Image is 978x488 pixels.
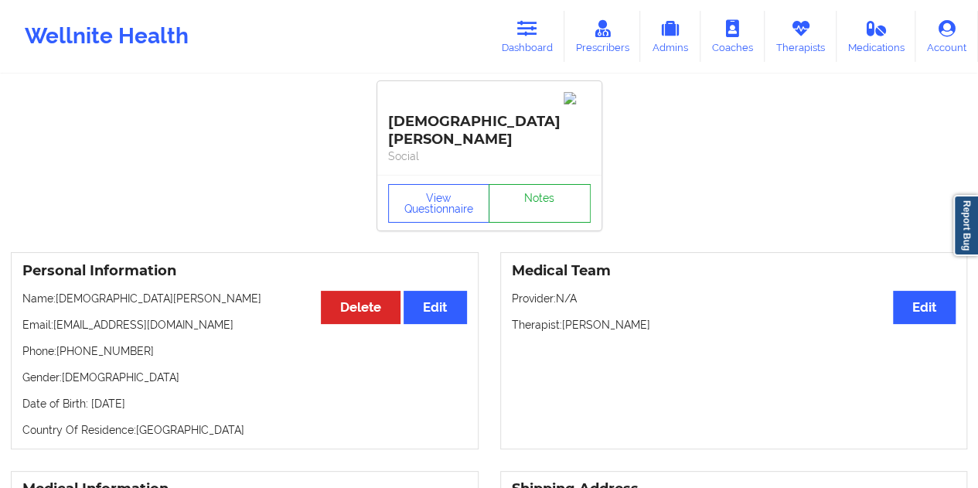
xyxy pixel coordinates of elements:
p: Email: [EMAIL_ADDRESS][DOMAIN_NAME] [22,317,467,333]
p: Date of Birth: [DATE] [22,396,467,411]
a: Prescribers [564,11,641,62]
p: Phone: [PHONE_NUMBER] [22,343,467,359]
a: Dashboard [490,11,564,62]
p: Provider: N/A [512,291,956,306]
p: Country Of Residence: [GEOGRAPHIC_DATA] [22,422,467,438]
a: Medications [837,11,916,62]
h3: Personal Information [22,262,467,280]
a: Account [915,11,978,62]
p: Therapist: [PERSON_NAME] [512,317,956,333]
p: Gender: [DEMOGRAPHIC_DATA] [22,370,467,385]
button: Delete [321,291,400,324]
a: Report Bug [953,195,978,256]
a: Therapists [765,11,837,62]
button: View Questionnaire [388,184,490,223]
a: Admins [640,11,700,62]
a: Notes [489,184,591,223]
h3: Medical Team [512,262,956,280]
p: Social [388,148,591,164]
button: Edit [404,291,466,324]
button: Edit [893,291,956,324]
img: Image%2Fplaceholer-image.png [564,92,591,104]
p: Name: [DEMOGRAPHIC_DATA][PERSON_NAME] [22,291,467,306]
div: [DEMOGRAPHIC_DATA][PERSON_NAME] [388,89,591,148]
a: Coaches [700,11,765,62]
